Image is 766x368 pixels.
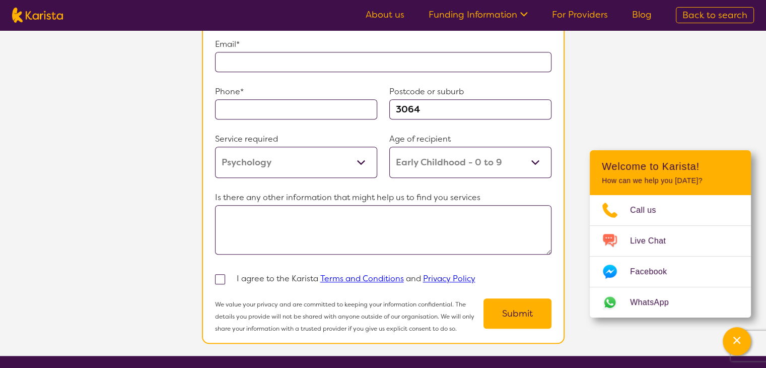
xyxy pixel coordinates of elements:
p: Is there any other information that might help us to find you services [215,190,551,205]
img: Karista logo [12,8,63,23]
p: I agree to the Karista and [237,271,475,286]
ul: Choose channel [590,195,751,318]
p: Age of recipient [389,132,551,147]
a: Funding Information [429,9,528,21]
span: WhatsApp [630,295,681,310]
span: Facebook [630,264,679,279]
a: Privacy Policy [423,273,475,284]
button: Channel Menu [723,327,751,355]
p: Phone* [215,84,377,99]
span: Back to search [682,9,747,21]
p: We value your privacy and are committed to keeping your information confidential. The details you... [215,298,483,335]
div: Channel Menu [590,150,751,318]
p: Postcode or suburb [389,84,551,99]
a: Web link opens in a new tab. [590,287,751,318]
a: Blog [632,9,652,21]
h2: Welcome to Karista! [602,160,739,172]
span: Live Chat [630,233,678,249]
a: About us [366,9,404,21]
p: Email* [215,37,551,52]
a: Terms and Conditions [320,273,404,284]
span: Call us [630,203,668,218]
a: For Providers [552,9,608,21]
a: Back to search [676,7,754,23]
p: How can we help you [DATE]? [602,176,739,185]
p: Service required [215,132,377,147]
button: Submit [483,298,551,329]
